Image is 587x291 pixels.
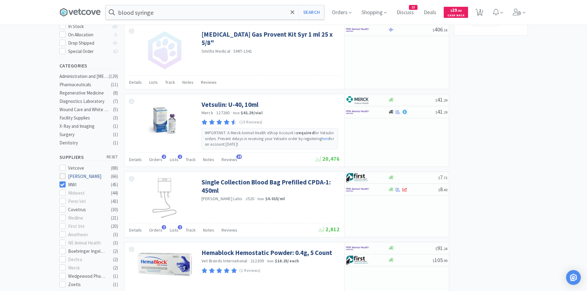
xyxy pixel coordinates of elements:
div: Wound Care and White Goods [59,106,109,113]
span: 20,476 [316,155,340,162]
div: Boehringer Ingelheim [68,248,106,255]
div: ( 11 ) [111,81,118,88]
span: $ [438,188,440,192]
h5: Suppliers [59,154,118,161]
div: Pharmaceuticals [59,81,109,88]
div: Zoetis [68,281,106,288]
img: f6b2451649754179b5b4e0c70c3f7cb0_2.png [346,244,369,253]
span: 212309 [251,258,264,264]
img: no_image.png [145,30,185,70]
div: On Allocation [68,31,109,38]
span: Notes [203,227,214,233]
span: . 16 [443,28,447,32]
span: Orders [149,157,162,162]
div: Dechra [68,256,106,263]
div: Penn Vet [68,198,106,205]
div: [PERSON_NAME] [68,173,106,180]
a: Vetsulin: U-40, 10ml [202,100,259,109]
span: . 40 [443,188,447,192]
div: ( 2 ) [113,264,118,272]
span: Reviews [222,157,237,162]
span: Lists [170,157,178,162]
span: . 24 [443,246,447,251]
strong: $18.25 / each [275,258,299,264]
div: Vetcove [68,164,106,172]
span: · [214,110,215,115]
span: from [233,111,240,115]
a: Merck [202,110,213,115]
strong: $0.015 / ml [265,196,285,201]
span: Lists [170,227,178,233]
div: ( 1 ) [113,123,118,130]
span: 91 [435,245,447,252]
span: · [255,196,256,202]
h5: Categories [59,62,118,69]
span: Details [129,79,142,85]
span: Lists [149,79,158,85]
span: . 29 [443,110,447,115]
span: . 90 [457,9,462,13]
span: $ [435,98,437,103]
span: 19 [236,155,242,159]
div: ( 3 ) [113,239,118,247]
span: 127260 [216,110,230,115]
span: $ [435,110,437,115]
div: ( 66 ) [111,173,118,180]
span: · [231,110,232,115]
div: Facility Supplies [59,114,109,122]
span: 1 [178,155,182,159]
a: here [322,136,329,141]
img: f6b2451649754179b5b4e0c70c3f7cb0_2.png [346,185,369,194]
a: Deals [421,10,439,15]
img: f6b2451649754179b5b4e0c70c3f7cb0_2.png [346,107,369,117]
p: (19 Reviews) [239,119,263,126]
span: 1 [162,225,166,229]
a: Vet Brands International [202,258,247,264]
span: 2,812 [319,226,340,233]
div: ( 45 ) [111,181,118,188]
span: $ [435,246,437,251]
input: Search by item, sku, manufacturer, ingredient, size... [106,5,324,19]
div: Special Order [68,48,109,55]
div: MWI [68,181,106,188]
span: Cash Back [447,14,464,18]
span: from [258,197,264,201]
span: 23 [409,5,417,10]
img: f6b2451649754179b5b4e0c70c3f7cb0_2.png [346,25,369,34]
div: ( 1 ) [113,281,118,288]
span: $ [450,9,452,13]
div: Merck [68,264,106,272]
a: 2 [473,10,486,16]
div: ( 1 ) [113,131,118,138]
span: Details [129,227,142,233]
div: Regenerative Medicine [59,89,109,97]
div: ( 8 ) [113,89,118,97]
span: SMIT-1341 [233,48,252,54]
span: 8 [438,186,447,193]
span: · [265,258,266,264]
span: from [267,259,274,263]
a: Discuss23 [394,10,416,15]
div: In Stock [68,23,109,30]
span: . 73 [443,176,447,180]
div: Wedgewood Pharmacy [68,273,106,280]
img: 6a5622100a7040c9b0e0b257cbf01a63_163600.jpeg [134,249,195,280]
div: ( 44 ) [111,189,118,197]
div: ( 129 ) [109,73,118,80]
div: ( 43 ) [111,198,118,205]
img: 67d67680309e4a0bb49a5ff0391dcc42_6.png [346,256,369,265]
img: 67d67680309e4a0bb49a5ff0391dcc42_6.png [346,173,369,182]
div: Medline [68,214,106,222]
span: $ [433,258,434,263]
span: Track [186,227,196,233]
div: ( 88 ) [111,164,118,172]
span: Notes [203,157,214,162]
div: Midwest [68,189,106,197]
a: [MEDICAL_DATA] Gas Provent Kit Syr 1 ml 25 x 5/8" [202,30,338,47]
div: ( 5 ) [113,106,118,113]
img: 9cda6eaf849a4d9b9a6e60ecea3d97c3_135941.png [152,178,176,218]
div: ( 7 ) [113,98,118,105]
a: [PERSON_NAME] Labs [202,196,243,201]
span: Reviews [201,79,217,85]
span: · [231,48,232,54]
